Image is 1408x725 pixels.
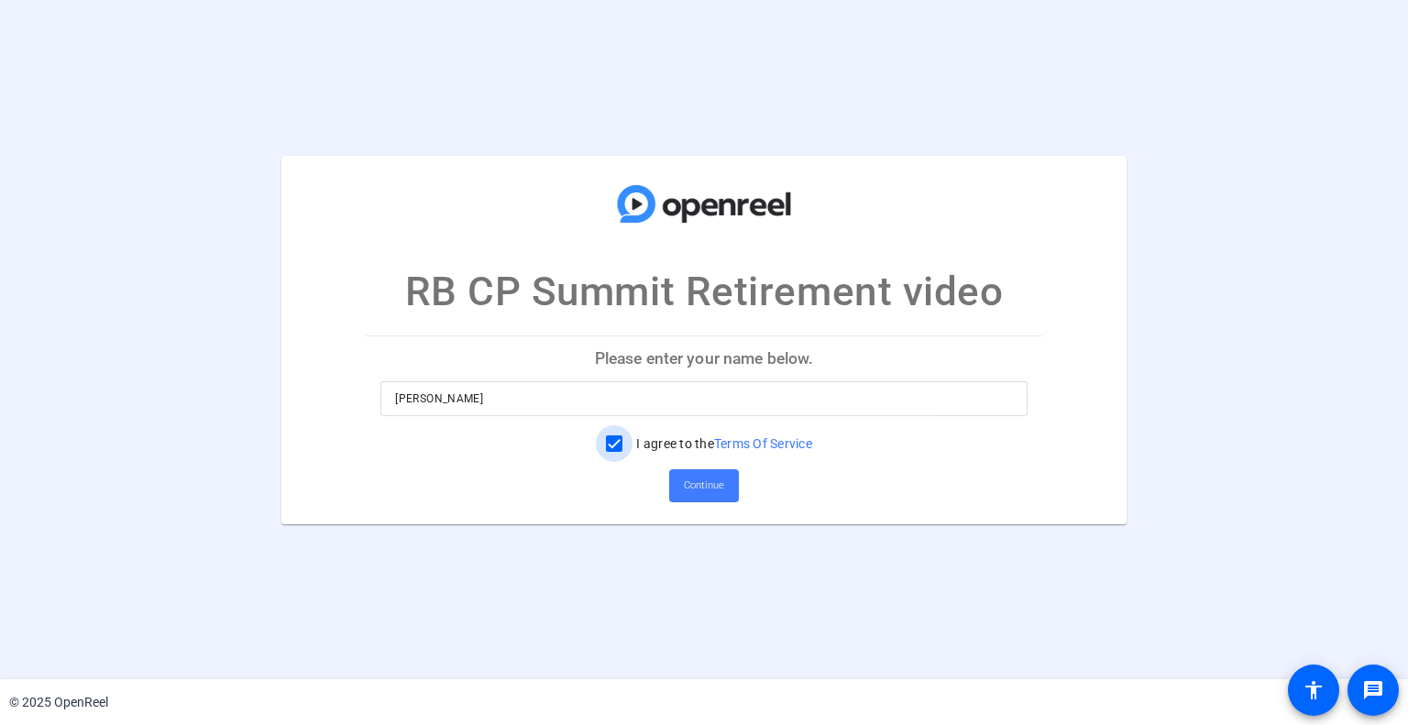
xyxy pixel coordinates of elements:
mat-icon: accessibility [1303,679,1325,701]
p: Please enter your name below. [366,336,1041,380]
div: © 2025 OpenReel [9,693,108,712]
mat-icon: message [1362,679,1384,701]
span: Continue [684,472,724,500]
label: I agree to the [632,434,812,453]
p: RB CP Summit Retirement video [405,261,1004,322]
button: Continue [669,469,739,502]
a: Terms Of Service [714,436,812,451]
img: company-logo [612,173,796,234]
input: Enter your name [395,388,1012,410]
